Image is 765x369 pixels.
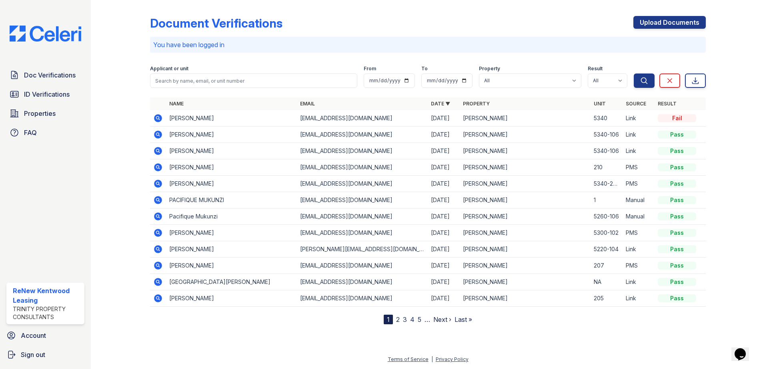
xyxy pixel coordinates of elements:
td: Link [623,241,655,258]
td: 207 [591,258,623,274]
div: | [431,356,433,362]
td: [EMAIL_ADDRESS][DOMAIN_NAME] [297,258,428,274]
td: [DATE] [428,274,460,290]
label: To [421,65,428,72]
div: Pass [658,212,696,220]
td: PACIFIQUE MUKUNZI [166,192,297,208]
div: Pass [658,262,696,270]
p: You have been logged in [153,40,703,50]
div: Pass [658,147,696,155]
a: Upload Documents [633,16,706,29]
span: Account [21,331,46,340]
td: 210 [591,159,623,176]
div: Pass [658,229,696,237]
td: 5340-106 [591,127,623,143]
td: [EMAIL_ADDRESS][DOMAIN_NAME] [297,192,428,208]
td: [PERSON_NAME] [166,241,297,258]
td: Link [623,127,655,143]
td: Link [623,143,655,159]
td: [DATE] [428,225,460,241]
a: Privacy Policy [436,356,469,362]
td: 5340-106 [591,143,623,159]
a: Email [300,101,315,107]
td: 5220-104 [591,241,623,258]
td: 5260-106 [591,208,623,225]
td: Manual [623,192,655,208]
td: [EMAIL_ADDRESS][DOMAIN_NAME] [297,225,428,241]
td: [PERSON_NAME] [166,159,297,176]
td: [PERSON_NAME] [166,176,297,192]
img: CE_Logo_Blue-a8612792a0a2168367f1c8372b55b34899dd931a85d93a1a3d3e32e68fde9ad4.png [3,26,88,42]
td: [DATE] [428,241,460,258]
td: NA [591,274,623,290]
iframe: chat widget [731,337,757,361]
td: [PERSON_NAME] [460,110,591,127]
td: PMS [623,225,655,241]
span: Doc Verifications [24,70,76,80]
div: 1 [384,315,393,324]
a: Sign out [3,347,88,363]
td: [PERSON_NAME][EMAIL_ADDRESS][DOMAIN_NAME] [297,241,428,258]
span: Sign out [21,350,45,359]
td: 1 [591,192,623,208]
td: 5340-205 [591,176,623,192]
a: Date ▼ [431,101,450,107]
td: 5340 [591,110,623,127]
td: 5300-102 [591,225,623,241]
span: ID Verifications [24,89,70,99]
td: PMS [623,258,655,274]
span: Properties [24,109,56,118]
div: Pass [658,180,696,188]
td: [PERSON_NAME] [460,192,591,208]
div: Fail [658,114,696,122]
td: [PERSON_NAME] [460,258,591,274]
td: [PERSON_NAME] [460,176,591,192]
td: [EMAIL_ADDRESS][DOMAIN_NAME] [297,274,428,290]
a: 4 [410,315,415,323]
span: FAQ [24,128,37,137]
a: Unit [594,101,606,107]
td: [PERSON_NAME] [460,159,591,176]
a: Name [169,101,184,107]
div: Pass [658,131,696,139]
td: [DATE] [428,192,460,208]
td: [PERSON_NAME] [460,208,591,225]
td: Manual [623,208,655,225]
a: Source [626,101,646,107]
td: [DATE] [428,208,460,225]
a: Property [463,101,490,107]
a: 5 [418,315,421,323]
td: [PERSON_NAME] [166,143,297,159]
td: [PERSON_NAME] [460,225,591,241]
td: [EMAIL_ADDRESS][DOMAIN_NAME] [297,159,428,176]
td: Link [623,290,655,307]
td: [DATE] [428,290,460,307]
label: Applicant or unit [150,65,188,72]
td: [PERSON_NAME] [460,274,591,290]
span: … [425,315,430,324]
td: [PERSON_NAME] [166,290,297,307]
div: Trinity Property Consultants [13,305,81,321]
td: Link [623,274,655,290]
label: Result [588,65,603,72]
a: Terms of Service [388,356,429,362]
td: [DATE] [428,176,460,192]
div: Document Verifications [150,16,282,30]
td: [PERSON_NAME] [460,127,591,143]
td: [GEOGRAPHIC_DATA][PERSON_NAME] [166,274,297,290]
td: [PERSON_NAME] [166,258,297,274]
td: [DATE] [428,127,460,143]
div: Pass [658,294,696,302]
a: Next › [433,315,451,323]
td: [PERSON_NAME] [460,143,591,159]
div: Pass [658,196,696,204]
div: Pass [658,163,696,171]
a: 2 [396,315,400,323]
td: PMS [623,176,655,192]
td: [EMAIL_ADDRESS][DOMAIN_NAME] [297,127,428,143]
td: [DATE] [428,143,460,159]
label: Property [479,65,500,72]
td: 205 [591,290,623,307]
td: [PERSON_NAME] [166,127,297,143]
